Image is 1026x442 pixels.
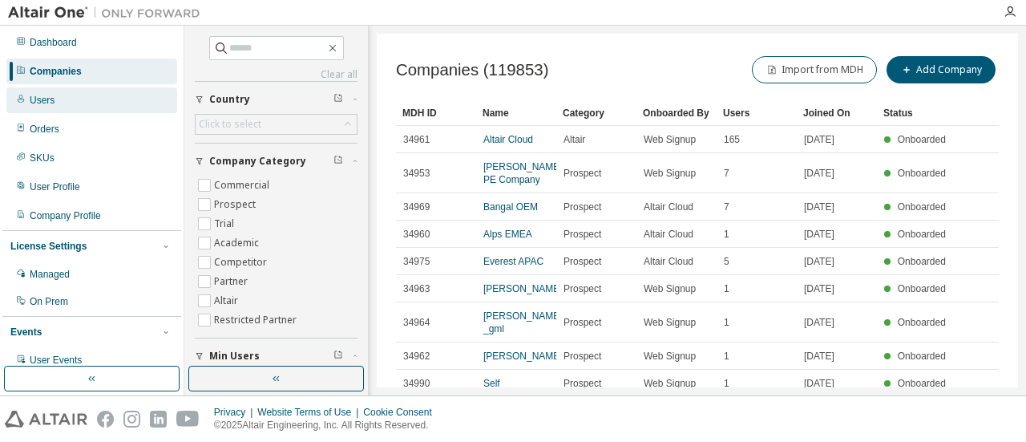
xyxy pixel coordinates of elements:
div: MDH ID [402,100,470,126]
span: [DATE] [804,316,834,329]
span: [DATE] [804,133,834,146]
span: 1 [724,228,729,241]
span: 34960 [403,228,430,241]
span: Min Users [209,350,260,363]
span: [DATE] [804,255,834,268]
span: 1 [724,282,729,295]
div: Events [10,326,42,339]
img: instagram.svg [123,411,140,428]
span: Clear filter [333,155,343,168]
a: Clear all [195,68,357,81]
div: Users [30,94,55,107]
span: [DATE] [804,282,834,295]
label: Prospect [214,195,259,214]
label: Competitor [214,253,270,272]
span: Altair [563,133,585,146]
div: Orders [30,123,59,136]
span: Companies (119853) [396,61,548,79]
div: Cookie Consent [363,406,441,419]
span: Prospect [563,316,601,329]
span: Onboarded [898,168,946,179]
span: [DATE] [804,350,834,363]
span: 1 [724,377,729,390]
span: 5 [724,255,729,268]
img: Altair One [8,5,208,21]
span: Onboarded [898,283,946,294]
span: [DATE] [804,201,834,213]
a: Altair Cloud [483,134,533,145]
a: Everest APAC [483,256,543,267]
div: Category [563,100,630,126]
button: Import from MDH [752,56,877,83]
button: Company Category [195,144,357,179]
div: Onboarded By [643,100,710,126]
span: Web Signup [644,350,696,363]
span: Prospect [563,201,601,213]
div: Name [483,100,550,126]
label: Restricted Partner [214,310,300,330]
span: Onboarded [898,256,946,267]
span: [DATE] [804,167,834,180]
div: License Settings [10,240,87,253]
span: Altair Cloud [644,255,693,268]
div: Users [723,100,790,126]
span: Web Signup [644,377,696,390]
span: 34964 [403,316,430,329]
div: SKUs [30,152,55,164]
img: linkedin.svg [150,411,167,428]
span: 1 [724,350,729,363]
span: Web Signup [644,282,696,295]
span: Prospect [563,167,601,180]
div: Company Profile [30,209,101,222]
img: youtube.svg [176,411,200,428]
label: Trial [214,214,237,233]
span: Onboarded [898,317,946,328]
span: 34975 [403,255,430,268]
span: Prospect [563,377,601,390]
span: 34963 [403,282,430,295]
button: Country [195,82,357,117]
div: Managed [30,268,70,281]
a: [PERSON_NAME] PE Company [483,161,563,185]
span: Company Category [209,155,306,168]
span: Prospect [563,282,601,295]
label: Commercial [214,176,273,195]
span: Altair Cloud [644,201,693,213]
span: Prospect [563,255,601,268]
span: Onboarded [898,201,946,213]
a: [PERSON_NAME] [483,351,563,362]
label: Altair [214,291,241,310]
div: Click to select [196,115,357,134]
div: User Events [30,354,82,367]
span: Onboarded [898,229,946,240]
span: Onboarded [898,378,946,389]
span: 34953 [403,167,430,180]
span: 34990 [403,377,430,390]
div: Companies [30,65,82,78]
span: 34969 [403,201,430,213]
span: 7 [724,201,729,213]
span: Prospect [563,350,601,363]
div: Joined On [803,100,870,126]
span: Web Signup [644,133,696,146]
a: Self [483,378,500,389]
div: On Prem [30,295,68,308]
a: [PERSON_NAME] [483,283,563,294]
span: Clear filter [333,93,343,106]
img: altair_logo.svg [5,411,87,428]
button: Min Users [195,339,357,374]
a: [PERSON_NAME] _gml [483,310,563,335]
div: Dashboard [30,36,77,49]
span: [DATE] [804,377,834,390]
span: Onboarded [898,351,946,362]
span: Web Signup [644,167,696,180]
div: Click to select [199,118,261,131]
span: 34961 [403,133,430,146]
p: © 2025 Altair Engineering, Inc. All Rights Reserved. [214,419,442,432]
label: Academic [214,233,262,253]
label: Partner [214,272,251,291]
div: User Profile [30,180,80,193]
div: Website Terms of Use [257,406,363,419]
img: facebook.svg [97,411,114,428]
a: Alps EMEA [483,229,532,240]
